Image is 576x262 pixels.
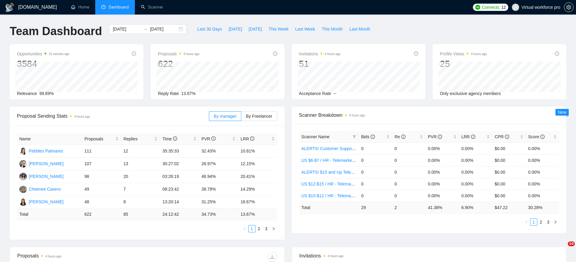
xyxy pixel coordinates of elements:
span: By Freelancer [246,114,272,119]
span: -- [334,91,336,96]
td: 10.81% [238,145,277,158]
button: This Month [318,24,346,34]
span: Time [162,136,177,141]
span: Relevance [17,91,37,96]
td: 0 [392,178,425,190]
td: 0.00% [459,142,492,154]
h1: Team Dashboard [10,24,102,38]
input: Start date [113,26,140,32]
li: Previous Page [523,218,530,226]
th: Name [17,133,82,145]
td: 0.00% [526,190,559,201]
td: 13:20:14 [160,196,199,208]
th: Replies [121,133,160,145]
span: info-circle [132,51,136,56]
a: 2 [538,219,544,225]
span: Bids [361,134,375,139]
td: 13.67 % [238,208,277,220]
button: setting [564,2,574,12]
td: $0.00 [492,142,526,154]
td: 31.25% [199,196,238,208]
a: searchScanner [141,5,163,10]
span: Dashboard [109,5,129,10]
td: 111 [82,145,121,158]
time: 4 hours ago [325,52,341,56]
span: CPR [495,134,509,139]
button: download [267,252,277,262]
span: dashboard [101,5,106,9]
span: filter [351,132,357,141]
td: 0 [392,142,425,154]
span: right [554,220,557,224]
td: 0.00% [425,154,459,166]
span: info-circle [540,135,545,139]
span: info-circle [555,51,559,56]
a: 2 [256,225,262,232]
td: $0.00 [492,154,526,166]
span: PVR [428,134,442,139]
div: 51 [299,58,341,70]
span: info-circle [273,51,277,56]
a: 3 [263,225,270,232]
span: Proposals [158,50,199,57]
td: 0 [359,166,392,178]
td: 34.73 % [199,208,238,220]
a: setting [564,5,574,10]
td: 35:35:33 [160,145,199,158]
td: 0.00% [459,154,492,166]
span: Connects: [482,4,500,11]
td: 12 [121,145,160,158]
div: [PERSON_NAME] [29,160,63,167]
td: 0.00% [425,178,459,190]
img: P [19,147,27,155]
div: Cheenee Casero [29,186,61,192]
span: info-circle [414,51,418,56]
div: 3584 [17,58,70,70]
td: 6.90 % [459,201,492,213]
time: 31 minutes ago [49,52,69,56]
img: NM [19,160,27,168]
span: to [143,27,148,31]
span: Score [528,134,545,139]
td: 0.00% [425,190,459,201]
span: right [272,227,275,231]
th: Proposals [82,133,121,145]
time: 4 hours ago [45,255,61,258]
time: 4 hours ago [74,115,90,118]
input: End date [150,26,177,32]
li: Previous Page [241,225,248,232]
span: download [268,254,277,259]
td: 29 [359,201,392,213]
span: Proposals [84,136,114,142]
span: This Month [322,26,343,32]
span: info-circle [211,136,216,141]
span: This Week [268,26,288,32]
button: [DATE] [245,24,265,34]
button: left [241,225,248,232]
span: info-circle [173,136,177,141]
img: JM [19,173,27,180]
span: info-circle [401,135,405,139]
td: 0 [392,166,425,178]
span: Last 30 Days [197,26,222,32]
span: 99.89% [39,91,54,96]
td: 2 [392,201,425,213]
td: 30.28 % [526,201,559,213]
a: US $6-$7 / HR - Telemarketing [301,158,359,163]
td: 46.94% [199,170,238,183]
td: 8 [121,196,160,208]
td: 38.78% [199,183,238,196]
td: 0 [359,178,392,190]
a: JM[PERSON_NAME] [19,174,63,178]
span: LRR [240,136,254,141]
td: 08:23:42 [160,183,199,196]
span: 10 [568,241,575,246]
span: user [513,5,518,9]
span: Invitations [299,252,559,260]
img: AE [19,198,27,206]
div: Pebbles Palmares [29,148,63,154]
td: 0.00% [526,142,559,154]
span: By manager [214,114,236,119]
